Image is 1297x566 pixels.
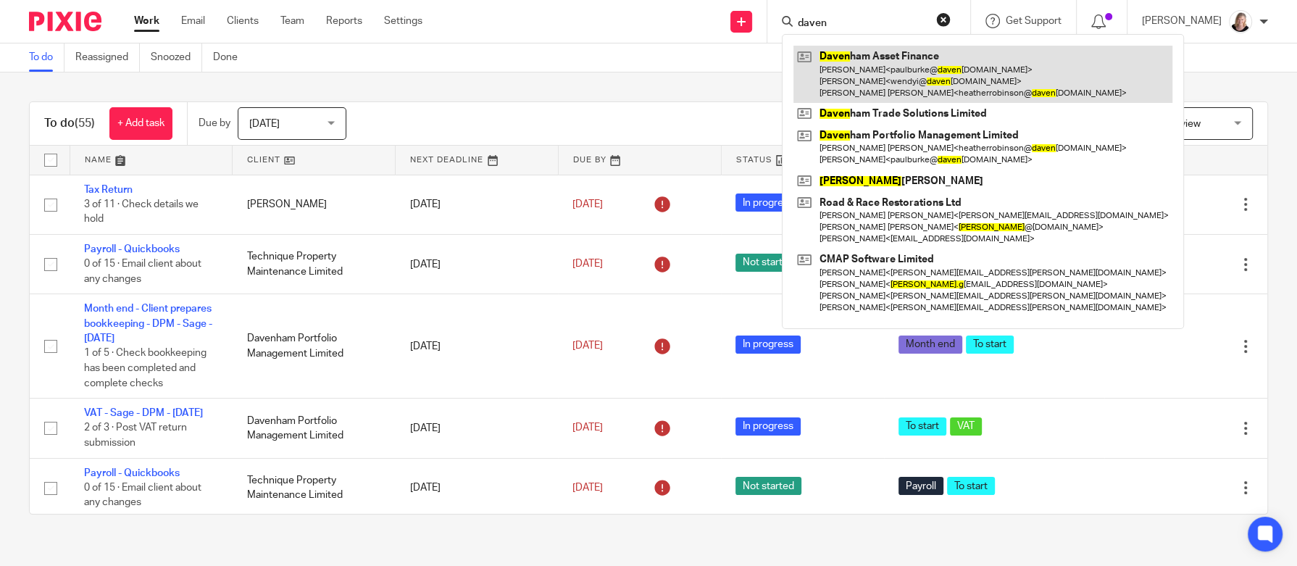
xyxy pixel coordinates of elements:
span: (55) [75,117,95,129]
span: In progress [735,336,801,354]
span: [DATE] [572,259,603,270]
td: Technique Property Maintenance Limited [233,458,396,517]
span: 3 of 11 · Check details we hold [84,199,199,225]
a: Snoozed [151,43,202,72]
span: [DATE] [572,483,603,493]
span: 0 of 15 · Email client about any changes [84,259,201,285]
td: Technique Property Maintenance Limited [233,234,396,294]
span: [DATE] [572,199,603,209]
a: VAT - Sage - DPM - [DATE] [84,408,203,418]
h1: To do [44,116,95,131]
a: Month end - Client prepares bookkeeping - DPM - Sage - [DATE] [84,304,212,344]
span: In progress [735,417,801,436]
span: Month end [898,336,962,354]
img: Pixie [29,12,101,31]
a: Email [181,14,205,28]
a: Clients [227,14,259,28]
span: Get Support [1006,16,1062,26]
img: K%20Garrattley%20headshot%20black%20top%20cropped.jpg [1229,10,1252,33]
p: Due by [199,116,230,130]
td: [DATE] [396,294,559,399]
td: [DATE] [396,399,559,458]
span: 1 of 5 · Check bookkeeping has been completed and complete checks [84,349,207,388]
td: Davenham Portfolio Management Limited [233,294,396,399]
td: [DATE] [396,234,559,294]
p: [PERSON_NAME] [1142,14,1222,28]
a: Tax Return [84,185,133,195]
a: Settings [384,14,422,28]
td: [DATE] [396,458,559,517]
td: [DATE] [396,175,559,234]
td: Davenham Portfolio Management Limited [233,399,396,458]
a: Team [280,14,304,28]
span: Not started [735,254,801,272]
a: Payroll - Quickbooks [84,244,180,254]
td: [PERSON_NAME] [233,175,396,234]
span: [DATE] [572,423,603,433]
a: Reassigned [75,43,140,72]
span: [DATE] [572,341,603,351]
span: To start [947,477,995,495]
a: Reports [326,14,362,28]
a: Done [213,43,249,72]
a: + Add task [109,107,172,140]
a: Work [134,14,159,28]
span: To start [966,336,1014,354]
button: Clear [936,12,951,27]
span: To start [898,417,946,436]
input: Search [796,17,927,30]
a: Payroll - Quickbooks [84,468,180,478]
span: 2 of 3 · Post VAT return submission [84,423,187,449]
span: 0 of 15 · Email client about any changes [84,483,201,508]
span: Not started [735,477,801,495]
span: [DATE] [249,119,280,129]
span: In progress [735,193,801,212]
a: To do [29,43,64,72]
span: Payroll [898,477,943,495]
span: VAT [950,417,982,436]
